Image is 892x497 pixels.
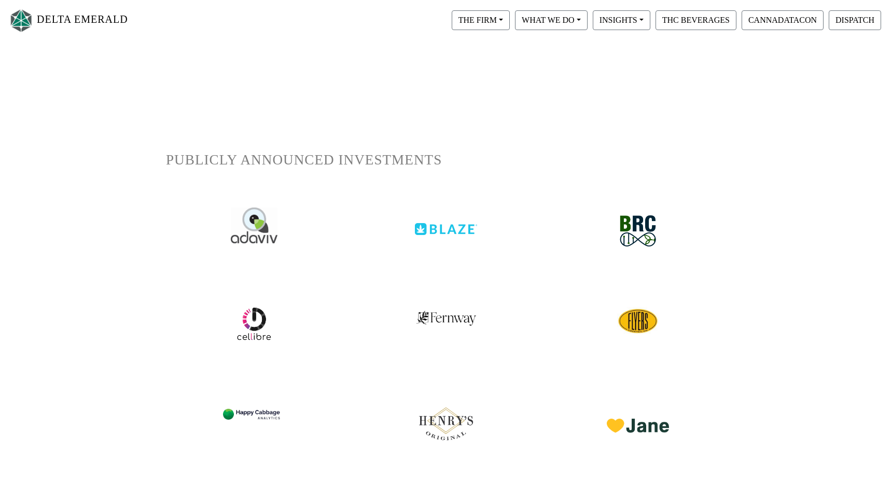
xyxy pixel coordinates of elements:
img: fernway [416,300,476,326]
img: brc [612,208,664,255]
button: INSIGHTS [593,10,650,30]
img: Logo [8,7,34,34]
button: THE FIRM [452,10,510,30]
a: CANNADATACON [739,15,826,24]
img: adaviv [231,208,277,243]
h1: PUBLICLY ANNOUNCED INVESTMENTS [166,151,726,169]
button: CANNADATACON [742,10,824,30]
a: THC BEVERAGES [653,15,739,24]
button: DISPATCH [829,10,881,30]
img: cellibre [236,306,272,342]
img: henrys [415,393,477,445]
a: DISPATCH [826,15,884,24]
img: hca [223,393,285,431]
img: blaze [415,208,477,235]
button: WHAT WE DO [515,10,588,30]
img: cellibre [617,300,659,342]
img: jane [607,393,669,433]
button: THC BEVERAGES [656,10,736,30]
a: DELTA EMERALD [8,4,128,37]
